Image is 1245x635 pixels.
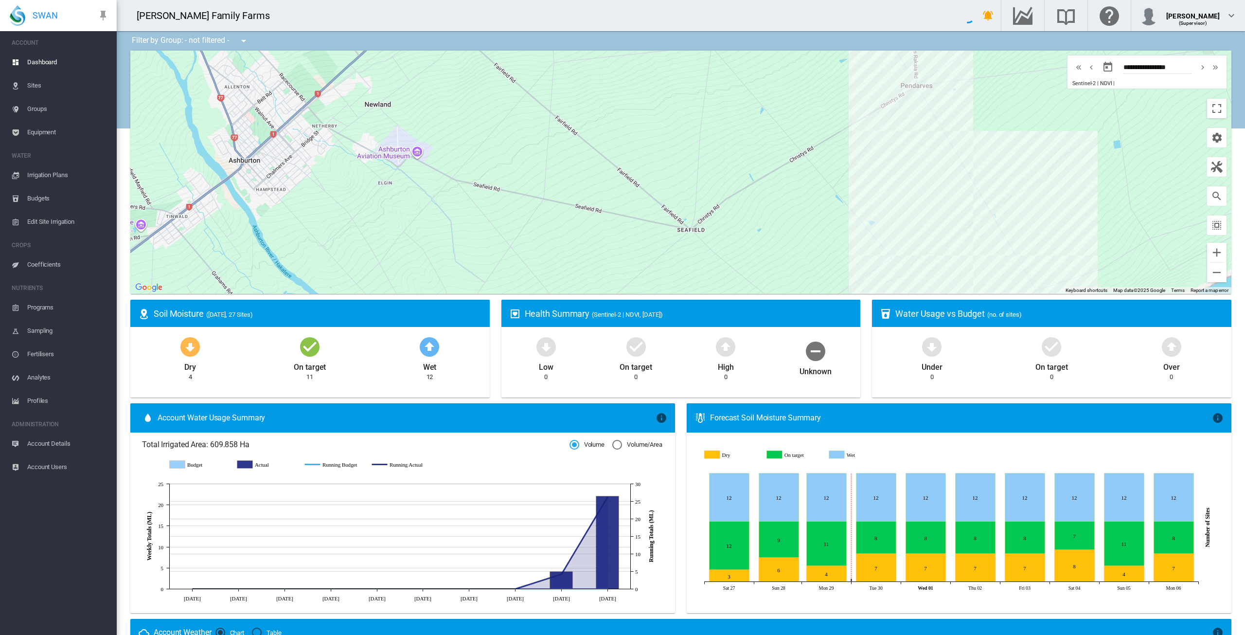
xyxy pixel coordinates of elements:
span: Sampling [27,319,109,343]
button: icon-menu-down [234,31,253,51]
tspan: [DATE] [461,595,478,601]
g: Wet Sep 28, 2025 12 [759,473,799,522]
tspan: 10 [635,551,640,557]
div: Water Usage vs Budget [895,308,1224,320]
a: Report a map error [1191,288,1228,293]
g: Dry [705,451,760,459]
g: Wet Sep 29, 2025 12 [807,473,847,522]
g: Wet Oct 06, 2025 12 [1154,473,1194,522]
span: Profiles [27,389,109,413]
circle: Running Actual Aug 25 0 [375,587,379,591]
tspan: Sun 28 [772,585,786,591]
div: [PERSON_NAME] Family Farms [137,9,278,22]
button: icon-chevron-double-left [1072,61,1085,73]
md-icon: icon-checkbox-marked-circle [298,335,321,358]
circle: Running Actual Sep 29 26.28 [605,495,609,499]
g: Wet Sep 30, 2025 12 [856,473,896,522]
div: On target [294,358,326,373]
span: Account Water Usage Summary [158,413,656,423]
tspan: [DATE] [276,595,293,601]
button: icon-cog [1207,128,1227,147]
span: (Sentinel-2 | NDVI, [DATE]) [592,311,662,318]
div: 0 [724,373,728,381]
img: SWAN-Landscape-Logo-Colour-drop.png [10,5,25,26]
circle: Running Actual Sep 22 4.21 [559,572,563,576]
tspan: Mon 06 [1166,585,1181,591]
g: On target [767,451,823,459]
div: 0 [930,373,934,381]
g: On target Sep 30, 2025 8 [856,522,896,554]
g: Dry Sep 30, 2025 7 [856,554,896,582]
img: profile.jpg [1139,6,1158,25]
div: Filter by Group: - not filtered - [124,31,256,51]
md-icon: icon-chevron-right [1197,61,1208,73]
g: Dry Sep 29, 2025 4 [807,566,847,582]
circle: Running Actual Aug 18 0 [329,587,333,591]
span: Edit Site Irrigation [27,210,109,234]
md-icon: Search the knowledge base [1054,10,1078,21]
tspan: [DATE] [230,595,247,601]
span: CROPS [12,237,109,253]
g: Actual Sep 29 22.07 [596,496,619,589]
md-icon: icon-minus-circle [804,339,827,363]
button: icon-chevron-double-right [1209,61,1222,73]
g: Wet Oct 05, 2025 12 [1104,473,1144,522]
tspan: 20 [635,516,640,522]
md-icon: icon-thermometer-lines [694,412,706,424]
span: | [1113,80,1115,87]
div: 0 [1050,373,1053,381]
g: Wet Oct 02, 2025 12 [956,473,996,522]
div: Over [1163,358,1180,373]
span: WATER [12,148,109,163]
button: icon-chevron-right [1196,61,1209,73]
md-icon: icon-chevron-double-right [1210,61,1221,73]
g: Wet Sep 27, 2025 12 [710,473,749,522]
tspan: Fri 03 [1019,585,1031,591]
tspan: 20 [158,502,163,508]
md-icon: icon-checkbox-marked-circle [624,335,648,358]
span: Total Irrigated Area: 609.858 Ha [142,439,569,450]
md-icon: icon-magnify [1211,190,1223,202]
div: Forecast Soil Moisture Summary [710,413,1212,423]
g: On target Sep 29, 2025 11 [807,522,847,566]
tspan: 25 [635,499,640,505]
div: Soil Moisture [154,308,482,320]
div: 0 [634,373,638,381]
g: Wet Oct 03, 2025 12 [1005,473,1045,522]
md-icon: icon-cup-water [880,308,891,320]
button: Keyboard shortcuts [1066,287,1107,294]
span: Groups [27,97,109,121]
tspan: Sun 05 [1118,585,1131,591]
tspan: 15 [635,534,640,540]
div: Low [539,358,553,373]
circle: Running Actual Sep 15 0 [513,587,517,591]
span: Account Details [27,432,109,455]
md-icon: icon-pin [97,10,109,21]
button: icon-bell-ring [978,6,998,25]
div: 11 [306,373,313,381]
g: On target Oct 04, 2025 7 [1055,522,1095,550]
span: Sites [27,74,109,97]
span: Sentinel-2 | NDVI [1072,80,1112,87]
button: Zoom in [1207,243,1227,262]
tspan: 25 [158,481,163,487]
g: Wet Oct 01, 2025 12 [906,473,946,522]
g: Running Actual [372,460,430,469]
tspan: [DATE] [369,595,386,601]
div: [PERSON_NAME] [1166,7,1220,17]
g: On target Oct 02, 2025 8 [956,522,996,554]
md-radio-button: Volume [569,440,605,450]
md-icon: icon-menu-down [238,35,249,47]
g: Budget [170,460,228,469]
g: On target Sep 28, 2025 9 [759,522,799,558]
button: md-calendar [1098,57,1118,77]
tspan: Mon 29 [819,585,834,591]
tspan: 0 [635,586,638,592]
tspan: [DATE] [599,595,616,601]
tspan: [DATE] [507,595,524,601]
circle: Running Budget Sep 22 0 [559,587,563,591]
g: On target Oct 03, 2025 8 [1005,522,1045,554]
g: On target Oct 01, 2025 8 [906,522,946,554]
md-icon: icon-bell-ring [982,10,994,21]
div: Health Summary [525,308,853,320]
